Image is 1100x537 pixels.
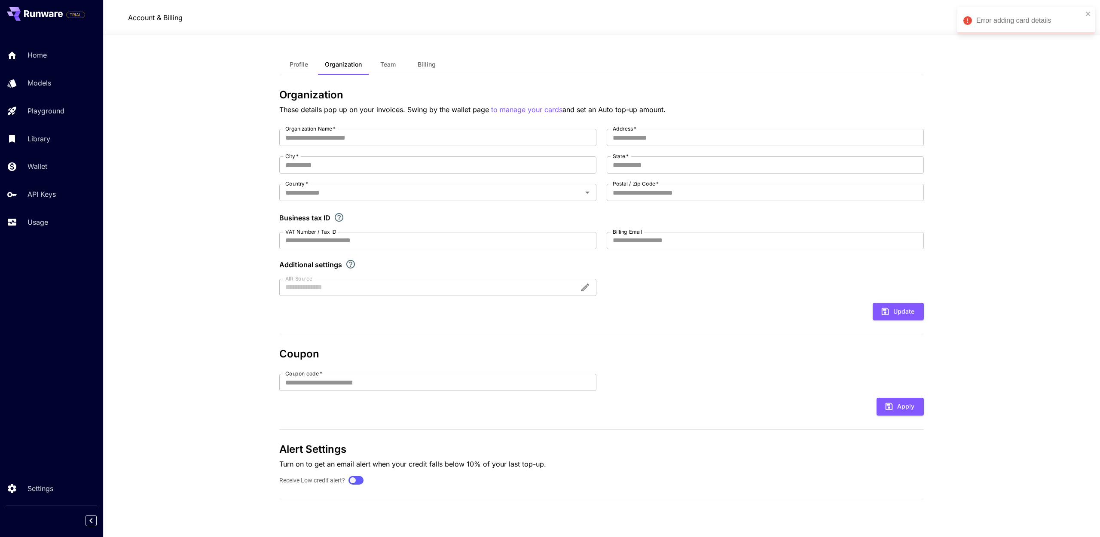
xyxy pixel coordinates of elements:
label: City [285,153,299,160]
button: to manage your cards [491,104,562,115]
span: TRIAL [67,12,85,18]
span: Billing [418,61,436,68]
p: Additional settings [279,259,342,270]
div: Collapse sidebar [92,513,103,528]
p: Turn on to get an email alert when your credit falls below 10% of your last top-up. [279,459,924,469]
label: AIR Source [285,275,312,282]
label: VAT Number / Tax ID [285,228,336,235]
button: Update [873,303,924,320]
p: Models [27,78,51,88]
p: Library [27,134,50,144]
label: State [613,153,629,160]
button: Collapse sidebar [86,515,97,526]
h3: Coupon [279,348,924,360]
p: API Keys [27,189,56,199]
span: Team [380,61,396,68]
nav: breadcrumb [128,12,183,23]
span: These details pop up on your invoices. Swing by the wallet page [279,105,491,114]
label: Postal / Zip Code [613,180,659,187]
span: and set an Auto top-up amount. [562,105,666,114]
p: Home [27,50,47,60]
label: Country [285,180,308,187]
button: close [1085,10,1091,17]
label: Billing Email [613,228,642,235]
button: Apply [877,398,924,415]
button: Open [581,186,593,198]
h3: Organization [279,89,924,101]
label: Organization Name [285,125,336,132]
p: Playground [27,106,64,116]
p: Usage [27,217,48,227]
h3: Alert Settings [279,443,924,455]
label: Coupon code [285,370,322,377]
p: Wallet [27,161,47,171]
svg: If you are a business tax registrant, please enter your business tax ID here. [334,212,344,223]
span: Organization [325,61,362,68]
p: Settings [27,483,53,494]
div: Error adding card details [976,15,1083,26]
svg: Explore additional customization settings [345,259,356,269]
label: Receive Low credit alert? [279,476,345,485]
a: Account & Billing [128,12,183,23]
span: Profile [290,61,308,68]
span: Add your payment card to enable full platform functionality. [66,9,85,20]
label: Address [613,125,636,132]
p: Business tax ID [279,213,330,223]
